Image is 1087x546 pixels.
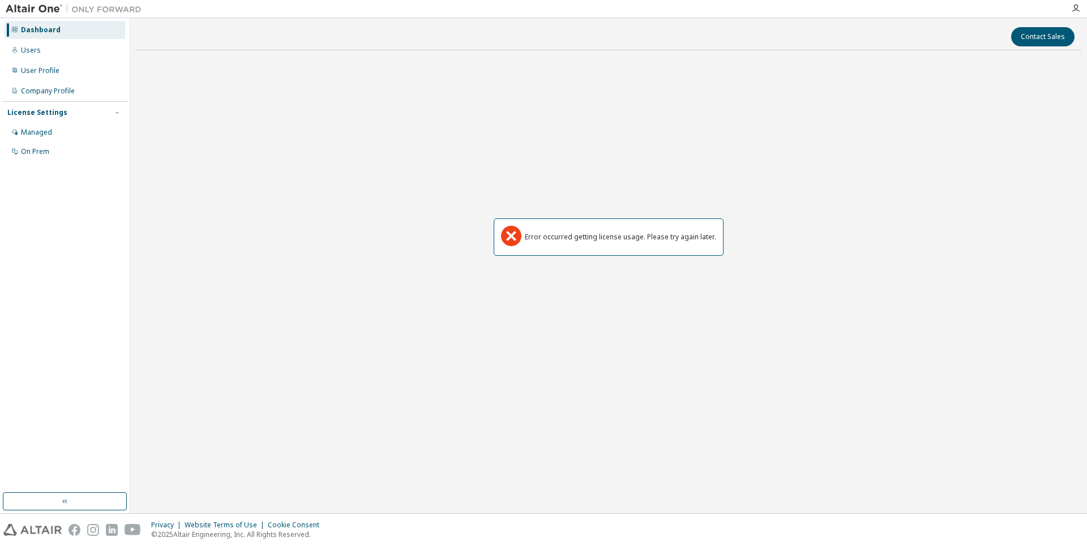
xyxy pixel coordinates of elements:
div: Privacy [151,521,185,530]
p: © 2025 Altair Engineering, Inc. All Rights Reserved. [151,530,326,539]
img: linkedin.svg [106,524,118,536]
div: User Profile [21,66,59,75]
div: Error occurred getting license usage. Please try again later. [525,233,716,242]
img: instagram.svg [87,524,99,536]
div: On Prem [21,147,49,156]
img: altair_logo.svg [3,524,62,536]
div: Users [21,46,41,55]
div: Cookie Consent [268,521,326,530]
div: Company Profile [21,87,75,96]
img: facebook.svg [69,524,80,536]
img: Altair One [6,3,147,15]
div: Website Terms of Use [185,521,268,530]
div: License Settings [7,108,67,117]
div: Dashboard [21,25,61,35]
img: youtube.svg [125,524,141,536]
button: Contact Sales [1011,27,1075,46]
div: Managed [21,128,52,137]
